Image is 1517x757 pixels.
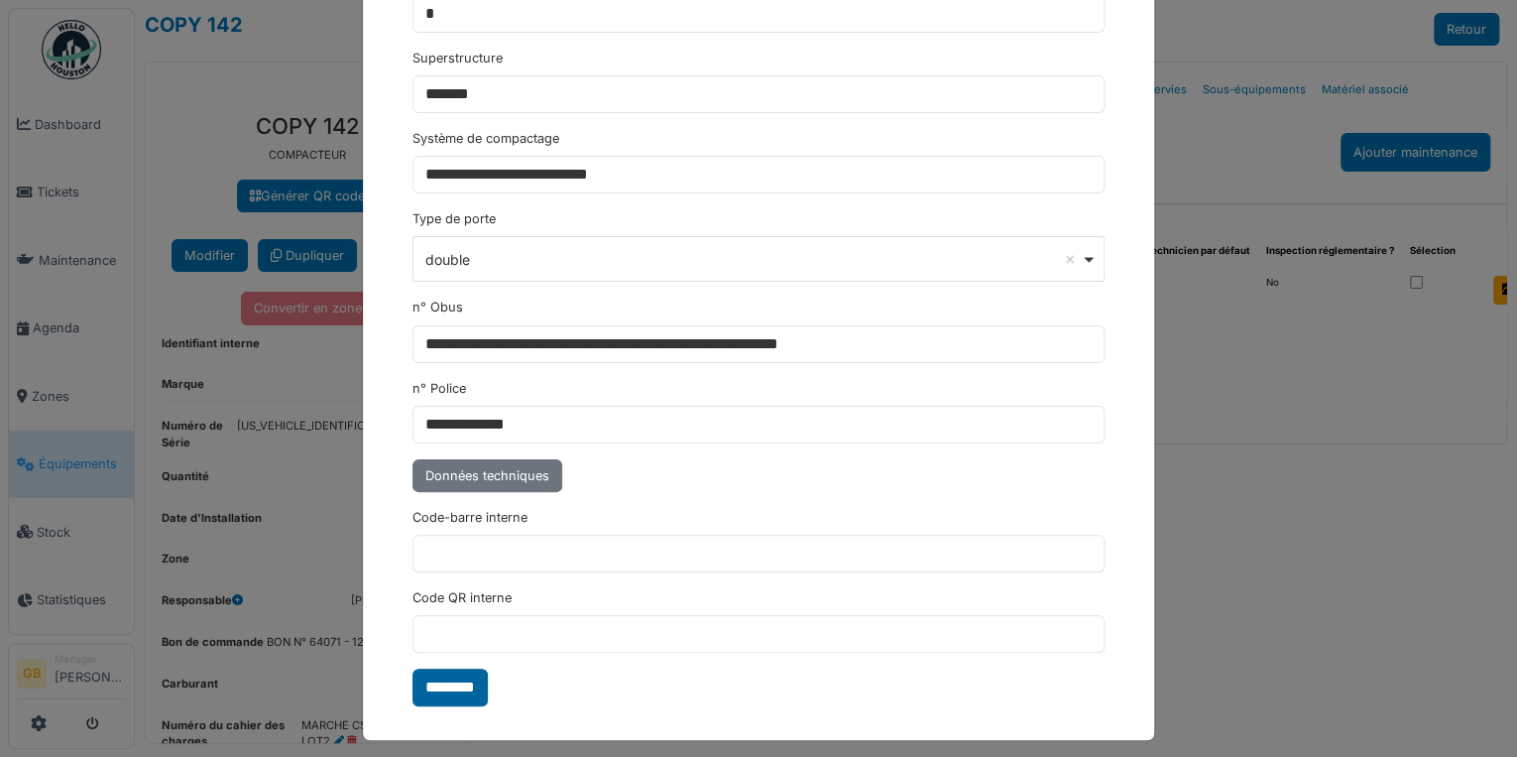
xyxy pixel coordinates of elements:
[1060,249,1080,269] button: Remove item: 'double'
[412,379,466,398] label: n° Police
[425,249,1081,270] div: double
[412,49,503,67] label: Superstructure
[412,588,512,607] label: Code QR interne
[412,508,527,527] label: Code-barre interne
[412,298,463,316] label: n° Obus
[412,129,559,148] label: Système de compactage
[412,459,562,492] div: Données techniques
[412,209,496,228] label: Type de porte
